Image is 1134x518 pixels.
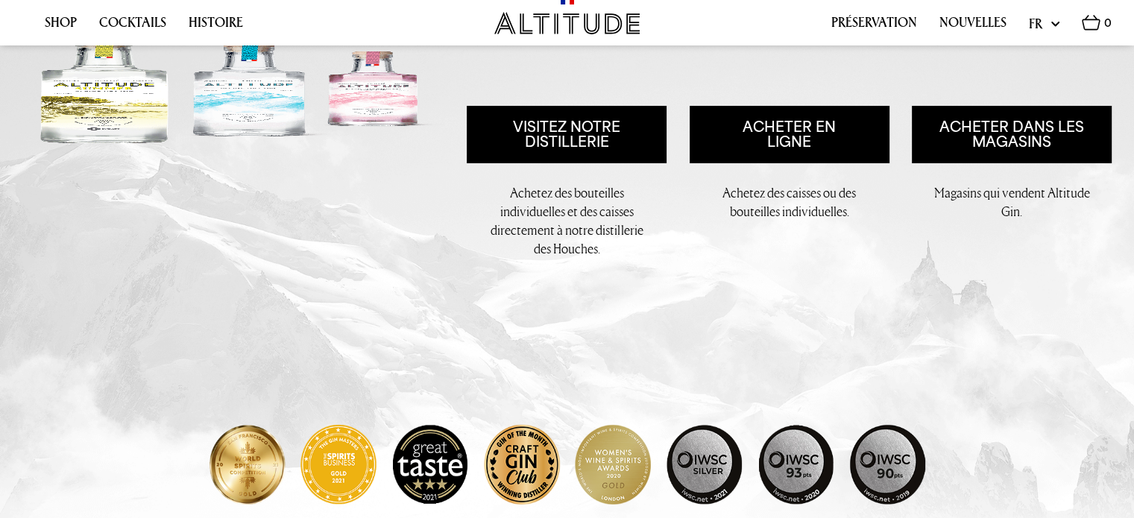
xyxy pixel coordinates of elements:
img: Altitude Gin [494,12,640,34]
p: Magasins qui vendent Altitude Gin. [932,183,1092,221]
a: Préservation [831,15,917,38]
a: Shop [45,15,77,38]
a: Acheter en ligne [690,106,889,163]
a: 0 [1082,15,1112,39]
strong: l'amitié [488,20,549,48]
p: Achetez des bouteilles individuelles et des caisses directement à notre distillerie des Houches. [487,183,646,259]
p: Achetez des caisses ou des bouteilles individuelles. [709,183,869,221]
a: Histoire [189,15,243,38]
strong: la liberté [590,20,664,48]
img: Basket [1082,15,1100,31]
a: Nouvelles [939,15,1007,38]
a: Cocktails [99,15,166,38]
a: Acheter dans les magasins [912,106,1112,163]
a: Visitez notre distillerie [467,106,667,163]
